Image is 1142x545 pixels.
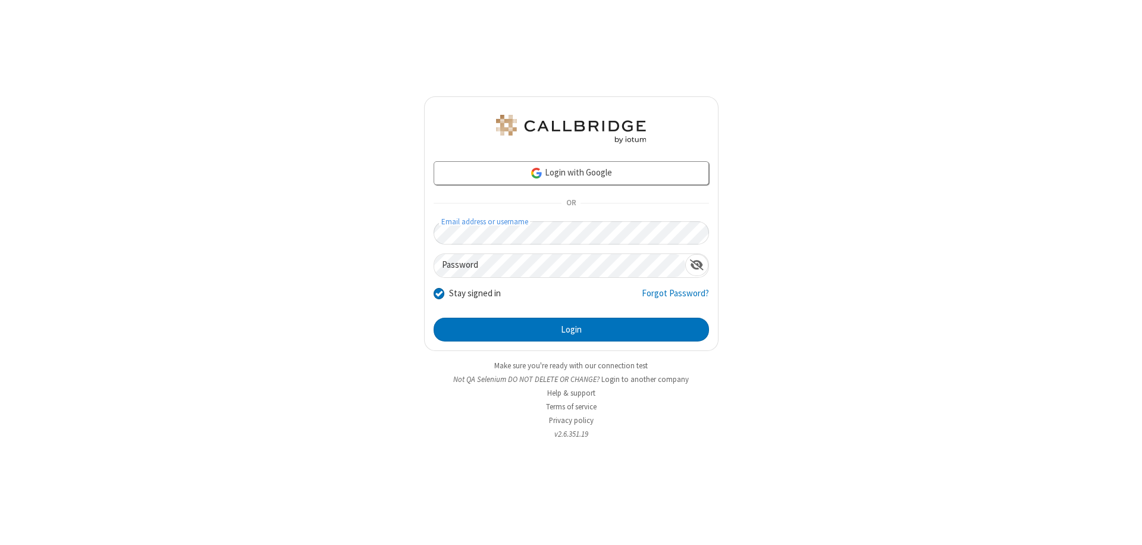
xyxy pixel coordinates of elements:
a: Make sure you're ready with our connection test [494,361,648,371]
a: Terms of service [546,402,597,412]
span: OR [561,195,581,212]
button: Login [434,318,709,342]
a: Help & support [547,388,595,398]
div: Show password [685,254,708,276]
img: QA Selenium DO NOT DELETE OR CHANGE [494,115,648,143]
label: Stay signed in [449,287,501,300]
a: Login with Google [434,161,709,185]
img: google-icon.png [530,167,543,180]
input: Password [434,254,685,277]
a: Forgot Password? [642,287,709,309]
li: v2.6.351.19 [424,428,719,440]
a: Privacy policy [549,415,594,425]
li: Not QA Selenium DO NOT DELETE OR CHANGE? [424,374,719,385]
input: Email address or username [434,221,709,245]
button: Login to another company [601,374,689,385]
